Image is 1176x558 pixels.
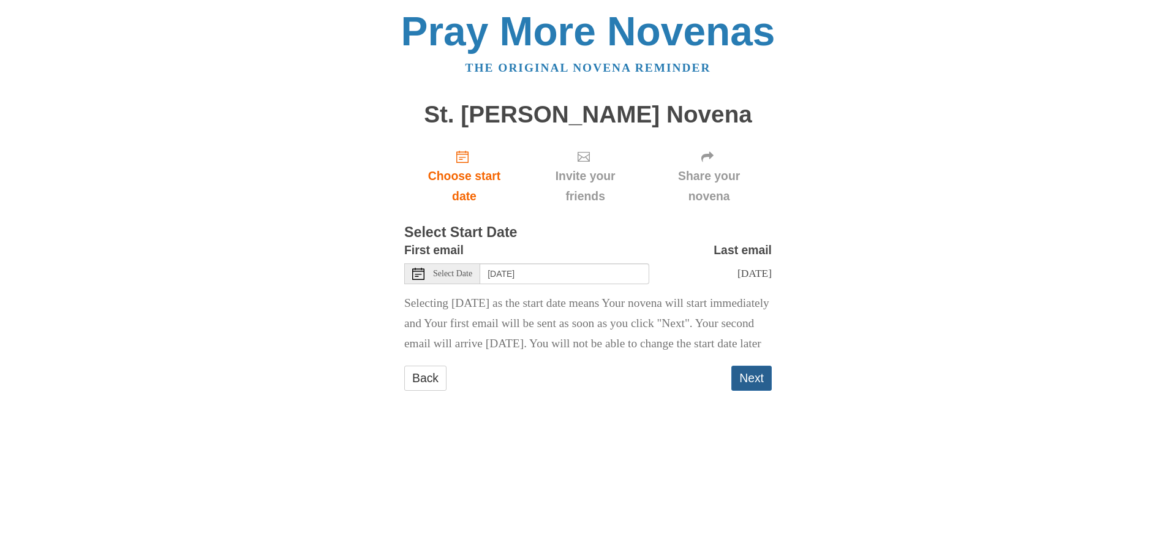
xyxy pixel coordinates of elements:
span: Share your novena [658,166,759,206]
h1: St. [PERSON_NAME] Novena [404,102,772,128]
button: Next [731,366,772,391]
span: Invite your friends [537,166,634,206]
a: Back [404,366,447,391]
a: Choose start date [404,140,524,213]
span: [DATE] [737,267,772,279]
input: Use the arrow keys to pick a date [480,263,649,284]
h3: Select Start Date [404,225,772,241]
p: Selecting [DATE] as the start date means Your novena will start immediately and Your first email ... [404,293,772,354]
span: Select Date [433,270,472,278]
span: Choose start date [417,166,512,206]
label: First email [404,240,464,260]
a: Pray More Novenas [401,9,775,54]
label: Last email [714,240,772,260]
a: The original novena reminder [466,61,711,74]
div: Click "Next" to confirm your start date first. [646,140,772,213]
div: Click "Next" to confirm your start date first. [524,140,646,213]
